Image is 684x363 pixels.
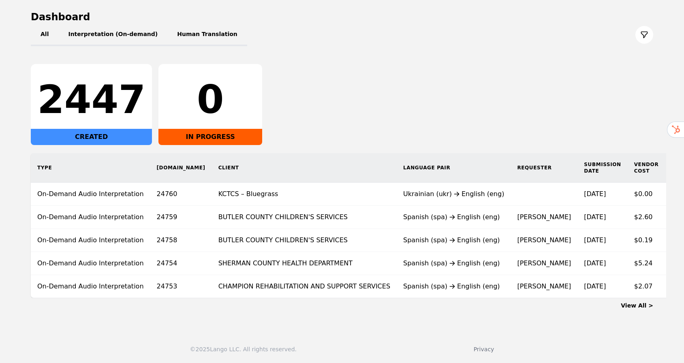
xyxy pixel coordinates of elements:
th: Type [31,153,150,183]
div: IN PROGRESS [158,129,262,145]
td: 24760 [150,183,212,206]
td: [PERSON_NAME] [511,252,577,275]
button: Interpretation (On-demand) [58,23,167,46]
button: Filter [635,26,653,44]
div: Spanish (spa) English (eng) [403,282,504,291]
td: BUTLER COUNTY CHILDREN'S SERVICES [212,229,397,252]
button: Human Translation [167,23,247,46]
td: 24754 [150,252,212,275]
th: Client [212,153,397,183]
td: [PERSON_NAME] [511,275,577,298]
th: Submission Date [577,153,627,183]
td: [PERSON_NAME] [511,206,577,229]
td: [PERSON_NAME] [511,229,577,252]
a: View All > [621,302,653,309]
div: © 2025 Lango LLC. All rights reserved. [190,345,297,353]
td: KCTCS – Bluegrass [212,183,397,206]
th: Language Pair [397,153,511,183]
time: [DATE] [584,190,606,198]
div: 2447 [37,80,145,119]
td: $0.00 [628,183,665,206]
td: On-Demand Audio Interpretation [31,229,150,252]
time: [DATE] [584,259,606,267]
div: CREATED [31,129,152,145]
td: 24759 [150,206,212,229]
h1: Dashboard [31,11,653,23]
td: 24758 [150,229,212,252]
th: Vendor Cost [628,153,665,183]
td: $2.60 [628,206,665,229]
td: $2.07 [628,275,665,298]
button: All [31,23,58,46]
a: Privacy [474,346,494,352]
time: [DATE] [584,236,606,244]
td: $0.19 [628,229,665,252]
td: SHERMAN COUNTY HEALTH DEPARTMENT [212,252,397,275]
td: $5.24 [628,252,665,275]
div: Ukrainian (ukr) English (eng) [403,189,504,199]
div: Spanish (spa) English (eng) [403,258,504,268]
time: [DATE] [584,213,606,221]
td: CHAMPION REHABILITATION AND SUPPORT SERVICES [212,275,397,298]
div: Spanish (spa) English (eng) [403,212,504,222]
td: BUTLER COUNTY CHILDREN'S SERVICES [212,206,397,229]
div: 0 [165,80,256,119]
th: Requester [511,153,577,183]
th: [DOMAIN_NAME] [150,153,212,183]
td: On-Demand Audio Interpretation [31,183,150,206]
td: 24753 [150,275,212,298]
td: On-Demand Audio Interpretation [31,252,150,275]
td: On-Demand Audio Interpretation [31,275,150,298]
div: Spanish (spa) English (eng) [403,235,504,245]
td: On-Demand Audio Interpretation [31,206,150,229]
time: [DATE] [584,282,606,290]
